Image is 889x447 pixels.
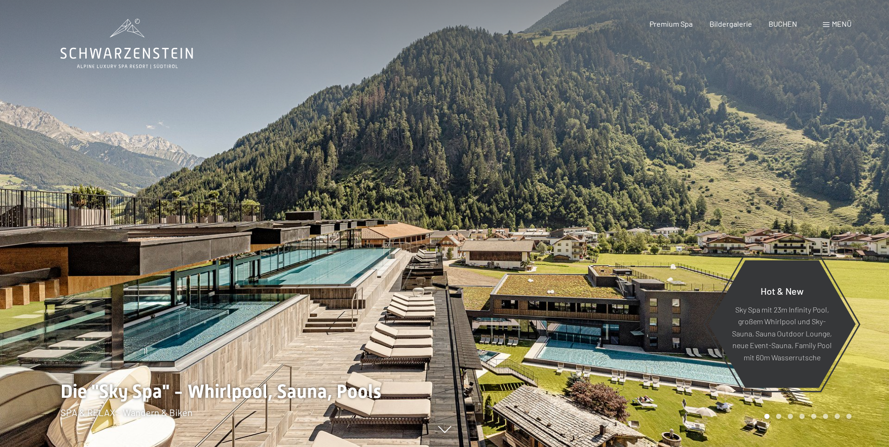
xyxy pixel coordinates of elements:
div: Carousel Page 8 [846,414,852,419]
div: Carousel Page 1 (Current Slide) [764,414,769,419]
div: Carousel Page 6 [823,414,828,419]
a: BUCHEN [769,19,797,28]
span: Hot & New [761,285,804,296]
span: Menü [832,19,852,28]
div: Carousel Page 4 [799,414,805,419]
div: Carousel Page 5 [811,414,816,419]
div: Carousel Page 3 [788,414,793,419]
div: Carousel Page 7 [835,414,840,419]
p: Sky Spa mit 23m Infinity Pool, großem Whirlpool und Sky-Sauna, Sauna Outdoor Lounge, neue Event-S... [731,303,833,363]
div: Carousel Pagination [761,414,852,419]
div: Carousel Page 2 [776,414,781,419]
a: Premium Spa [650,19,693,28]
a: Hot & New Sky Spa mit 23m Infinity Pool, großem Whirlpool und Sky-Sauna, Sauna Outdoor Lounge, ne... [708,260,856,388]
a: Bildergalerie [710,19,752,28]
